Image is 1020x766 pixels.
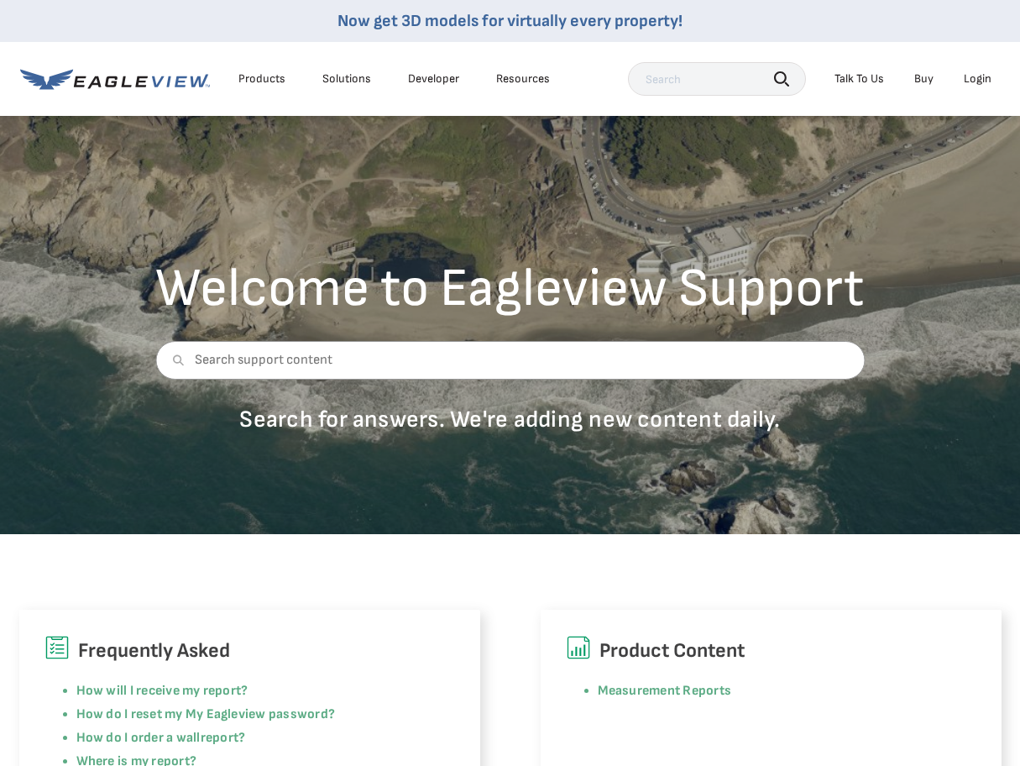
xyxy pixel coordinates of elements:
h6: Frequently Asked [44,635,455,667]
div: Talk To Us [834,71,884,87]
a: report [201,730,238,746]
div: Login [964,71,991,87]
h6: Product Content [566,635,976,667]
a: How will I receive my report? [76,683,248,699]
input: Search [628,62,806,96]
a: ? [238,730,245,746]
a: How do I order a wall [76,730,201,746]
a: Buy [914,71,934,87]
a: Now get 3D models for virtually every property! [337,11,683,31]
h2: Welcome to Eagleview Support [155,262,865,316]
div: Products [238,71,285,87]
a: Measurement Reports [598,683,732,699]
a: How do I reset my My Eagleview password? [76,706,336,722]
div: Resources [496,71,550,87]
p: Search for answers. We're adding new content daily. [155,405,865,434]
div: Solutions [322,71,371,87]
a: Developer [408,71,459,87]
input: Search support content [155,341,865,380]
